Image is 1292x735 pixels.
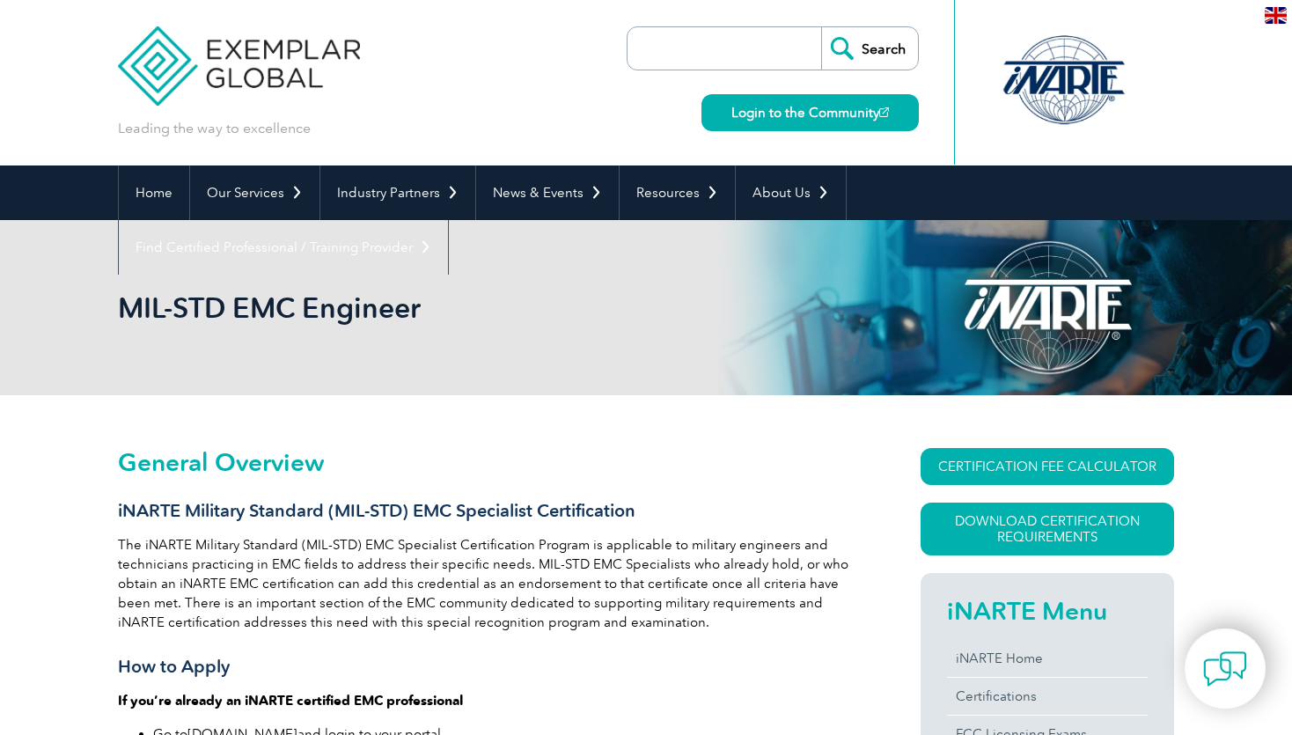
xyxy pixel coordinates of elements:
a: Certifications [947,678,1148,715]
img: contact-chat.png [1203,647,1247,691]
a: Our Services [190,165,319,220]
a: News & Events [476,165,619,220]
p: Leading the way to excellence [118,119,311,138]
h2: iNARTE Menu [947,597,1148,625]
h3: How to Apply [118,656,857,678]
strong: If you’re already an iNARTE certified EMC professional [118,693,463,709]
a: Home [119,165,189,220]
h3: iNARTE Military Standard (MIL-STD) EMC Specialist Certification [118,500,857,522]
a: CERTIFICATION FEE CALCULATOR [921,448,1174,485]
h2: General Overview [118,448,857,476]
input: Search [821,27,918,70]
img: en [1265,7,1287,24]
a: iNARTE Home [947,640,1148,677]
a: Resources [620,165,735,220]
img: open_square.png [879,107,889,117]
a: Find Certified Professional / Training Provider [119,220,448,275]
a: Download Certification Requirements [921,503,1174,555]
a: About Us [736,165,846,220]
a: Login to the Community [701,94,919,131]
h1: MIL-STD EMC Engineer [118,290,794,325]
p: The iNARTE Military Standard (MIL-STD) EMC Specialist Certification Program is applicable to mili... [118,535,857,632]
a: Industry Partners [320,165,475,220]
